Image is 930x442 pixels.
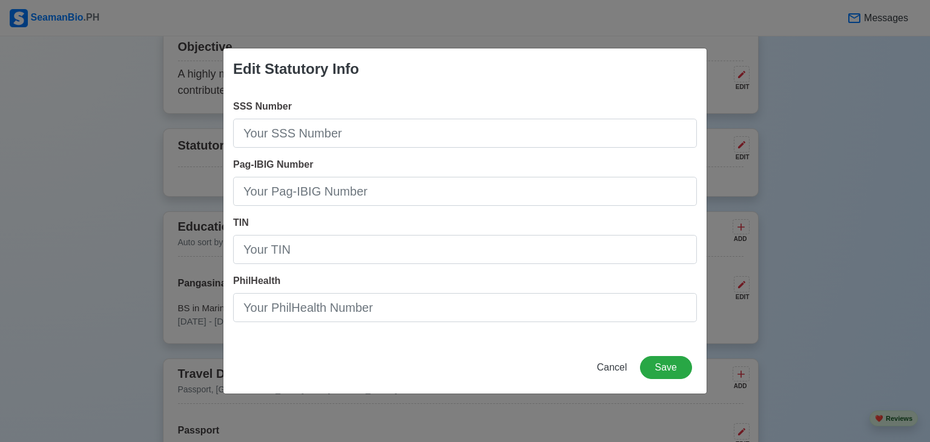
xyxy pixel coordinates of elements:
[589,356,635,379] button: Cancel
[233,235,697,264] input: Your TIN
[233,275,280,286] span: PhilHealth
[233,58,359,80] div: Edit Statutory Info
[233,101,292,111] span: SSS Number
[233,119,697,148] input: Your SSS Number
[233,293,697,322] input: Your PhilHealth Number
[233,217,249,228] span: TIN
[640,356,692,379] button: Save
[233,177,697,206] input: Your Pag-IBIG Number
[597,362,627,372] span: Cancel
[233,159,313,170] span: Pag-IBIG Number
